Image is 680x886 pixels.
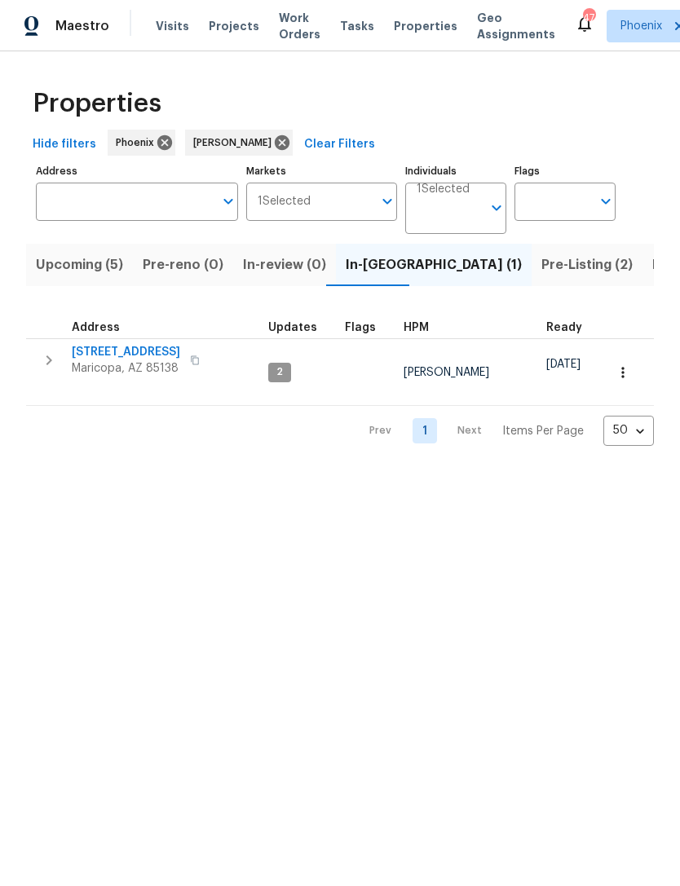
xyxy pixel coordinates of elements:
span: 1 Selected [417,183,470,196]
div: [PERSON_NAME] [185,130,293,156]
div: Earliest renovation start date (first business day after COE or Checkout) [546,322,597,333]
span: Phoenix [620,18,662,34]
button: Open [376,190,399,213]
span: 1 Selected [258,195,311,209]
span: Updates [268,322,317,333]
p: Items Per Page [502,423,584,439]
button: Clear Filters [298,130,382,160]
button: Open [485,196,508,219]
span: Projects [209,18,259,34]
span: Work Orders [279,10,320,42]
span: [PERSON_NAME] [193,134,278,151]
button: Hide filters [26,130,103,160]
span: 2 [270,365,289,379]
span: Clear Filters [304,134,375,155]
span: Maricopa, AZ 85138 [72,360,180,377]
button: Open [594,190,617,213]
span: Properties [33,95,161,112]
nav: Pagination Navigation [354,416,654,446]
label: Individuals [405,166,506,176]
button: Open [217,190,240,213]
span: Maestro [55,18,109,34]
span: Ready [546,322,582,333]
span: In-[GEOGRAPHIC_DATA] (1) [346,253,522,276]
span: Pre-reno (0) [143,253,223,276]
span: Upcoming (5) [36,253,123,276]
span: Tasks [340,20,374,32]
span: Visits [156,18,189,34]
div: Phoenix [108,130,175,156]
span: Phoenix [116,134,161,151]
label: Markets [246,166,398,176]
span: [DATE] [546,359,581,370]
a: Goto page 1 [413,418,437,443]
span: Geo Assignments [477,10,555,42]
span: In-review (0) [243,253,326,276]
span: Hide filters [33,134,96,155]
span: Properties [394,18,457,34]
div: 47 [583,10,594,26]
span: [PERSON_NAME] [404,367,489,378]
label: Address [36,166,238,176]
span: Flags [345,322,376,333]
span: Pre-Listing (2) [541,253,633,276]
span: [STREET_ADDRESS] [72,344,180,360]
div: 50 [603,409,654,452]
span: Address [72,322,120,333]
span: HPM [404,322,429,333]
label: Flags [514,166,616,176]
